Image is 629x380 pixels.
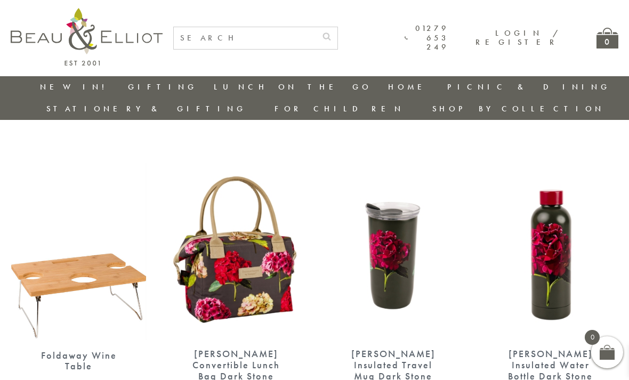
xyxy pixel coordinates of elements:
[447,82,610,92] a: Picnic & Dining
[475,28,559,47] a: Login / Register
[596,28,618,48] a: 0
[388,82,431,92] a: Home
[168,163,304,338] img: Sarah Kelleher Lunch Bag Dark Stone
[405,24,449,52] a: 01279 653 249
[11,163,147,339] img: Foldaway Wine Table
[40,82,111,92] a: New in!
[46,103,246,114] a: Stationery & Gifting
[325,163,461,338] img: Sarah Kelleher travel mug dark stone
[432,103,604,114] a: Shop by collection
[128,82,197,92] a: Gifting
[585,330,600,345] span: 0
[214,82,372,92] a: Lunch On The Go
[174,27,316,49] input: SEARCH
[482,163,618,338] img: Sarah Kelleher Insulated Water Bottle Dark Stone
[11,8,163,66] img: logo
[275,103,404,114] a: For Children
[29,350,128,372] div: Foldaway Wine Table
